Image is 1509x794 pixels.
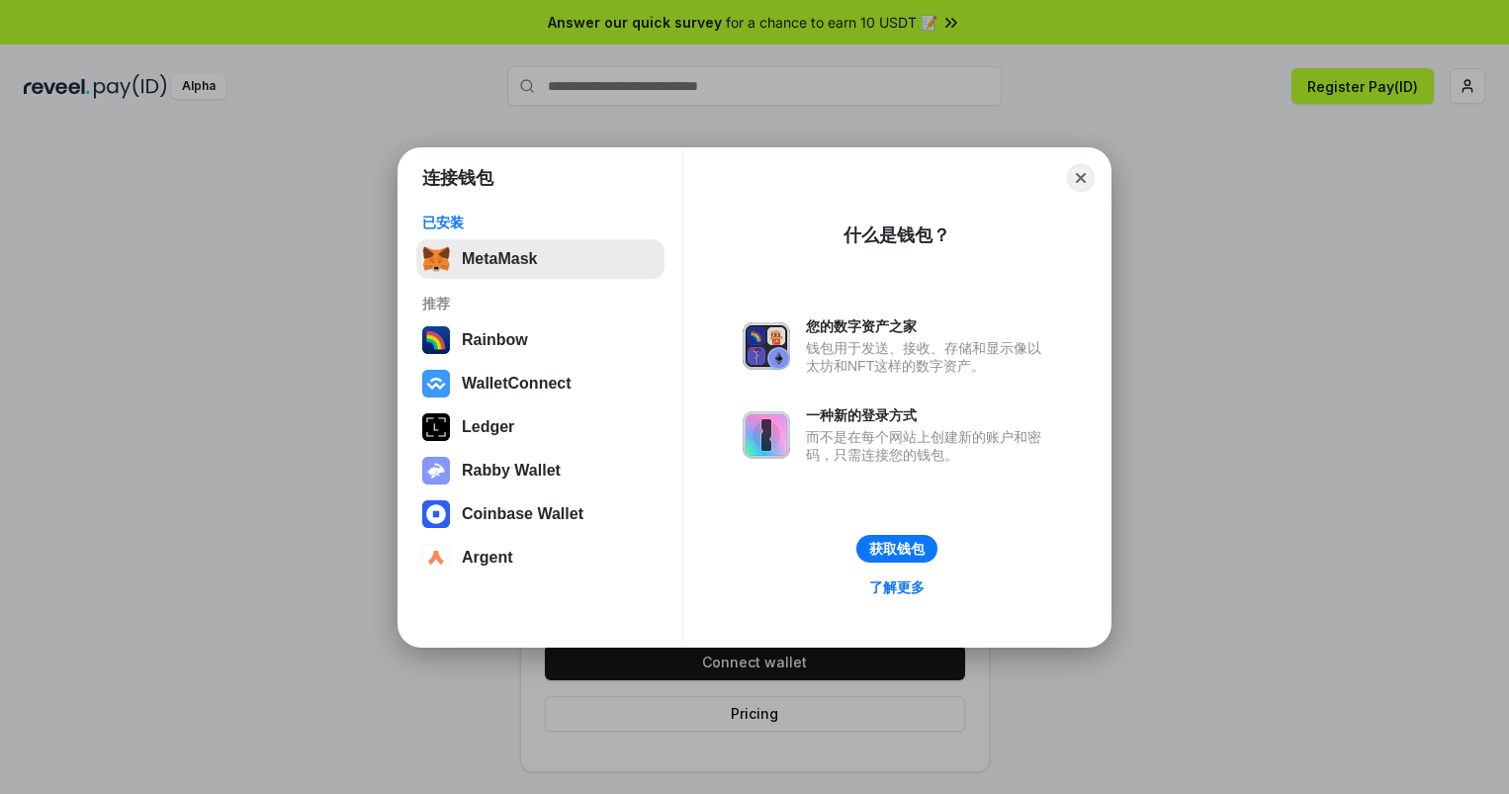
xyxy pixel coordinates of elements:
img: svg+xml,%3Csvg%20xmlns%3D%22http%3A%2F%2Fwww.w3.org%2F2000%2Fsvg%22%20fill%3D%22none%22%20viewBox... [422,457,450,485]
div: 什么是钱包？ [843,223,950,247]
button: MetaMask [416,239,665,279]
img: svg+xml,%3Csvg%20xmlns%3D%22http%3A%2F%2Fwww.w3.org%2F2000%2Fsvg%22%20fill%3D%22none%22%20viewBox... [743,322,790,370]
button: Close [1067,164,1095,192]
a: 了解更多 [857,574,936,600]
div: Rainbow [462,331,528,349]
div: 已安装 [422,214,659,231]
h1: 连接钱包 [422,166,493,190]
img: svg+xml,%3Csvg%20xmlns%3D%22http%3A%2F%2Fwww.w3.org%2F2000%2Fsvg%22%20width%3D%2228%22%20height%3... [422,413,450,441]
div: 获取钱包 [869,540,925,558]
div: Argent [462,549,513,567]
img: svg+xml,%3Csvg%20width%3D%22120%22%20height%3D%22120%22%20viewBox%3D%220%200%20120%20120%22%20fil... [422,326,450,354]
img: svg+xml,%3Csvg%20fill%3D%22none%22%20height%3D%2233%22%20viewBox%3D%220%200%2035%2033%22%20width%... [422,245,450,273]
div: 钱包用于发送、接收、存储和显示像以太坊和NFT这样的数字资产。 [806,339,1051,375]
button: Argent [416,538,665,577]
div: Coinbase Wallet [462,505,583,523]
div: 而不是在每个网站上创建新的账户和密码，只需连接您的钱包。 [806,428,1051,464]
button: WalletConnect [416,364,665,403]
img: svg+xml,%3Csvg%20width%3D%2228%22%20height%3D%2228%22%20viewBox%3D%220%200%2028%2028%22%20fill%3D... [422,544,450,572]
img: svg+xml,%3Csvg%20width%3D%2228%22%20height%3D%2228%22%20viewBox%3D%220%200%2028%2028%22%20fill%3D... [422,500,450,528]
div: 了解更多 [869,578,925,596]
div: 一种新的登录方式 [806,406,1051,424]
button: 获取钱包 [856,535,937,563]
div: WalletConnect [462,375,572,393]
div: 您的数字资产之家 [806,317,1051,335]
button: Coinbase Wallet [416,494,665,534]
div: MetaMask [462,250,537,268]
div: Ledger [462,418,514,436]
button: Ledger [416,407,665,447]
img: svg+xml,%3Csvg%20width%3D%2228%22%20height%3D%2228%22%20viewBox%3D%220%200%2028%2028%22%20fill%3D... [422,370,450,397]
div: 推荐 [422,295,659,312]
button: Rainbow [416,320,665,360]
img: svg+xml,%3Csvg%20xmlns%3D%22http%3A%2F%2Fwww.w3.org%2F2000%2Fsvg%22%20fill%3D%22none%22%20viewBox... [743,411,790,459]
div: Rabby Wallet [462,462,561,480]
button: Rabby Wallet [416,451,665,490]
